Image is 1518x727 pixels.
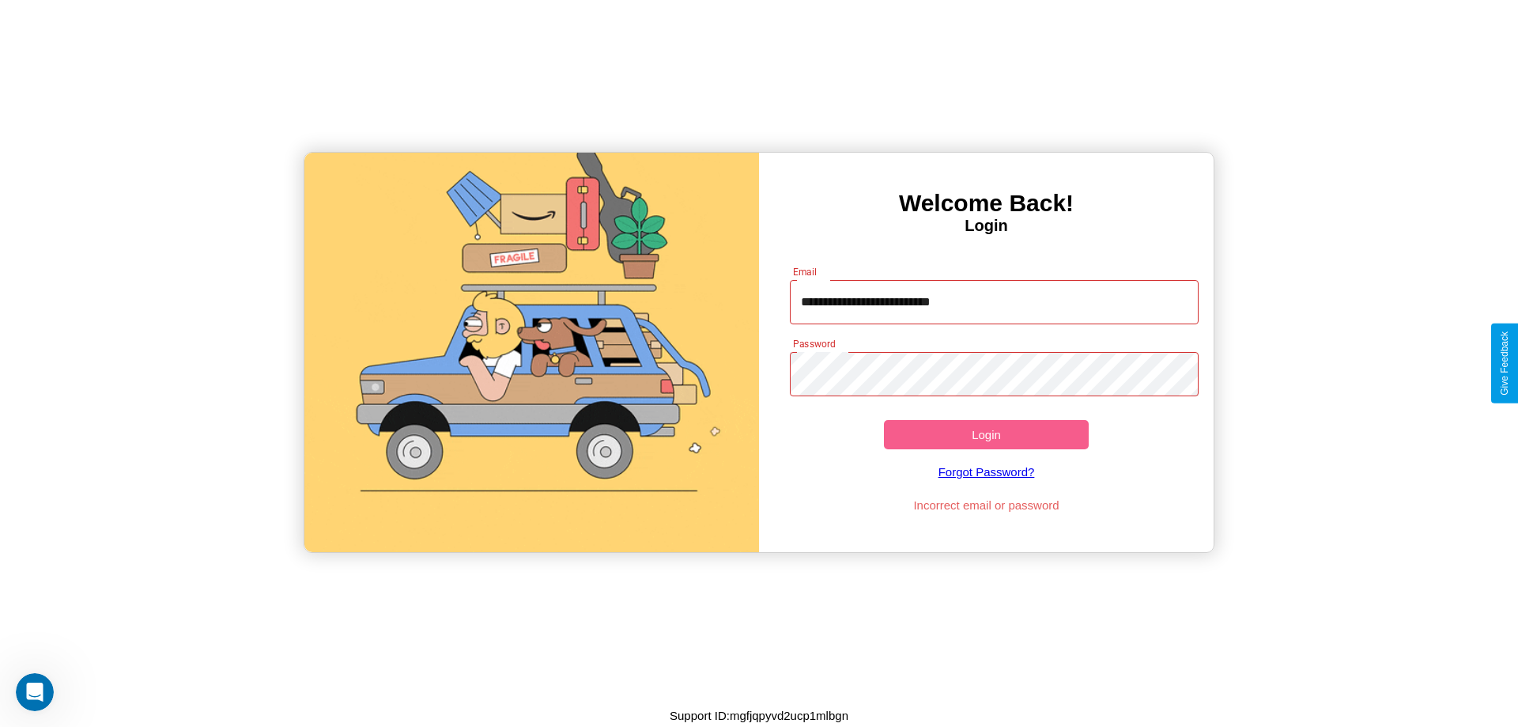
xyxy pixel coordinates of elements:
img: gif [304,153,759,552]
label: Email [793,265,818,278]
a: Forgot Password? [782,449,1191,494]
iframe: Intercom live chat [16,673,54,711]
p: Incorrect email or password [782,494,1191,516]
p: Support ID: mgfjqpyvd2ucp1mlbgn [670,705,848,726]
label: Password [793,337,835,350]
h3: Welcome Back! [759,190,1214,217]
h4: Login [759,217,1214,235]
div: Give Feedback [1499,331,1510,396]
button: Login [884,420,1089,449]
